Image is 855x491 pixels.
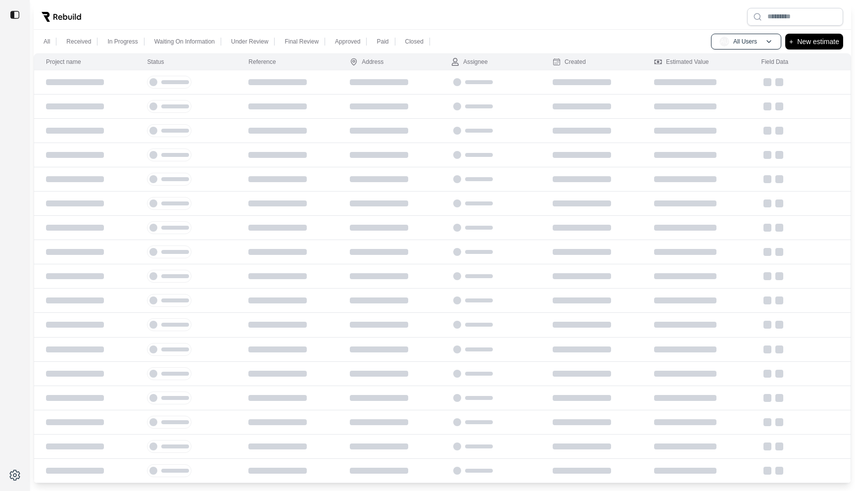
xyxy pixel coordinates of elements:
p: New estimate [797,36,839,48]
button: +New estimate [785,34,843,49]
div: Assignee [451,58,487,66]
img: Rebuild [42,12,81,22]
div: Estimated Value [654,58,709,66]
p: + [789,36,793,48]
p: Paid [377,38,388,46]
p: All Users [733,38,757,46]
div: Project name [46,58,81,66]
div: Status [147,58,164,66]
div: Reference [248,58,276,66]
p: Approved [335,38,360,46]
p: Under Review [231,38,268,46]
p: Waiting On Information [154,38,215,46]
div: Address [350,58,383,66]
div: Created [553,58,586,66]
span: AU [719,37,729,47]
p: Received [66,38,91,46]
div: Field Data [761,58,789,66]
p: In Progress [107,38,138,46]
p: Closed [405,38,424,46]
img: toggle sidebar [10,10,20,20]
button: AUAll Users [711,34,781,49]
p: All [44,38,50,46]
p: Final Review [285,38,319,46]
